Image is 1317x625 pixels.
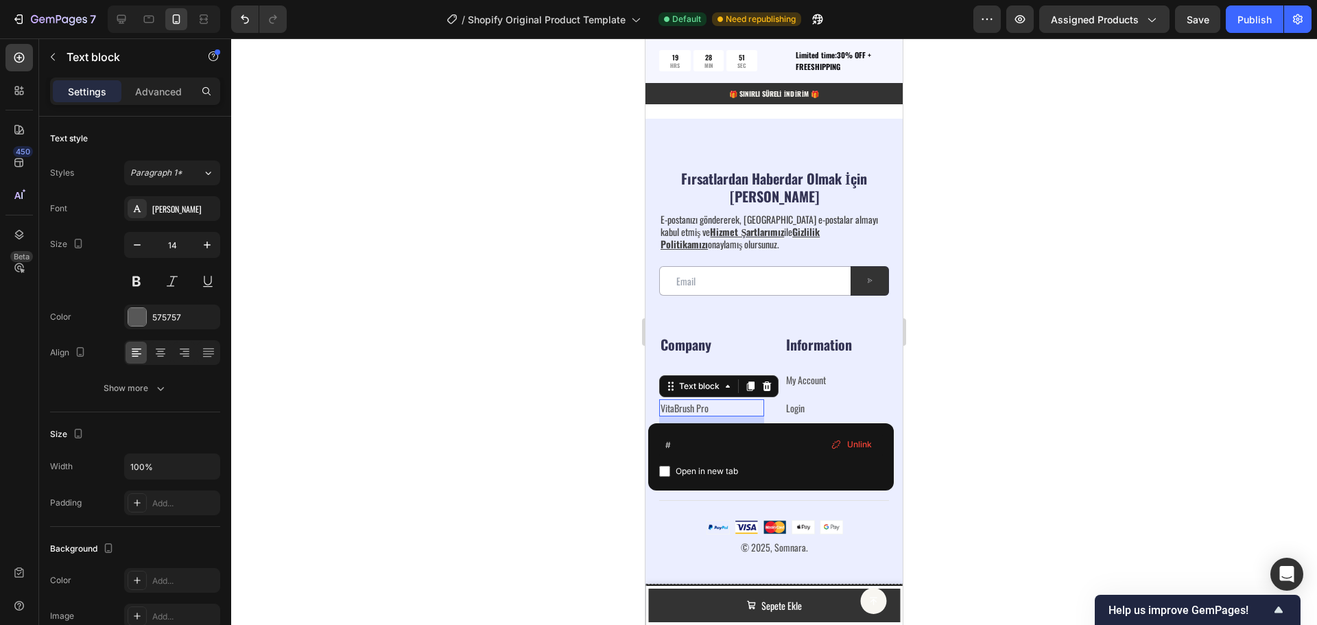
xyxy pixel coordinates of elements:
span: Open in new tab [676,463,738,480]
div: Beta [10,251,33,262]
div: Color [50,574,71,587]
span: Assigned Products [1051,12,1139,27]
p: 7 [90,11,96,27]
div: Publish [1237,12,1272,27]
span: Help us improve GemPages! [1108,604,1270,617]
div: Open Intercom Messenger [1270,558,1303,591]
span: Need republishing [726,13,796,25]
div: 575757 [152,311,217,324]
span: Shopify Original Product Template [468,12,626,27]
span: Unlink [847,438,872,451]
div: [PERSON_NAME] [152,203,217,215]
div: Image [50,610,74,622]
div: Text style [50,132,88,145]
div: Width [50,460,73,473]
input: Auto [125,454,219,479]
p: Settings [68,84,106,99]
span: Default [672,13,701,25]
div: Add... [152,575,217,587]
button: Paragraph 1* [124,161,220,185]
button: Assigned Products [1039,5,1170,33]
button: Show survey - Help us improve GemPages! [1108,602,1287,618]
div: Styles [50,167,74,179]
span: Save [1187,14,1209,25]
p: Text block [67,49,183,65]
div: Padding [50,497,82,509]
button: Save [1175,5,1220,33]
div: Add... [152,497,217,510]
p: Advanced [135,84,182,99]
div: Add... [152,611,217,623]
div: Color [50,311,71,323]
span: / [462,12,465,27]
div: Background [50,540,117,558]
div: Show more [104,381,167,395]
span: Paragraph 1* [130,167,182,179]
div: Undo/Redo [231,5,287,33]
div: Size [50,235,86,254]
button: 7 [5,5,102,33]
div: Font [50,202,67,215]
div: 450 [13,146,33,157]
div: Size [50,425,86,444]
input: Paste link here [659,434,883,456]
button: Publish [1226,5,1283,33]
button: Show more [50,376,220,401]
iframe: Design area [645,38,903,625]
div: Align [50,344,88,362]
